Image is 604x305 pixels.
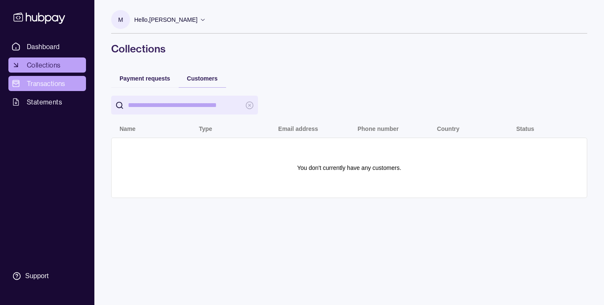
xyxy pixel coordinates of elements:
[27,97,62,107] span: Statements
[8,57,86,73] a: Collections
[357,125,398,132] p: Phone number
[111,42,587,55] h1: Collections
[199,125,212,132] p: Type
[437,125,460,132] p: Country
[278,125,318,132] p: Email address
[8,76,86,91] a: Transactions
[134,15,198,24] p: Hello, [PERSON_NAME]
[27,78,65,89] span: Transactions
[120,125,135,132] p: Name
[120,75,170,82] span: Payment requests
[27,42,60,52] span: Dashboard
[118,15,123,24] p: M
[128,96,241,115] input: search
[27,60,60,70] span: Collections
[297,163,401,172] p: You don't currently have any customers.
[516,125,534,132] p: Status
[8,39,86,54] a: Dashboard
[8,94,86,109] a: Statements
[8,267,86,285] a: Support
[25,271,49,281] div: Support
[187,75,218,82] span: Customers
